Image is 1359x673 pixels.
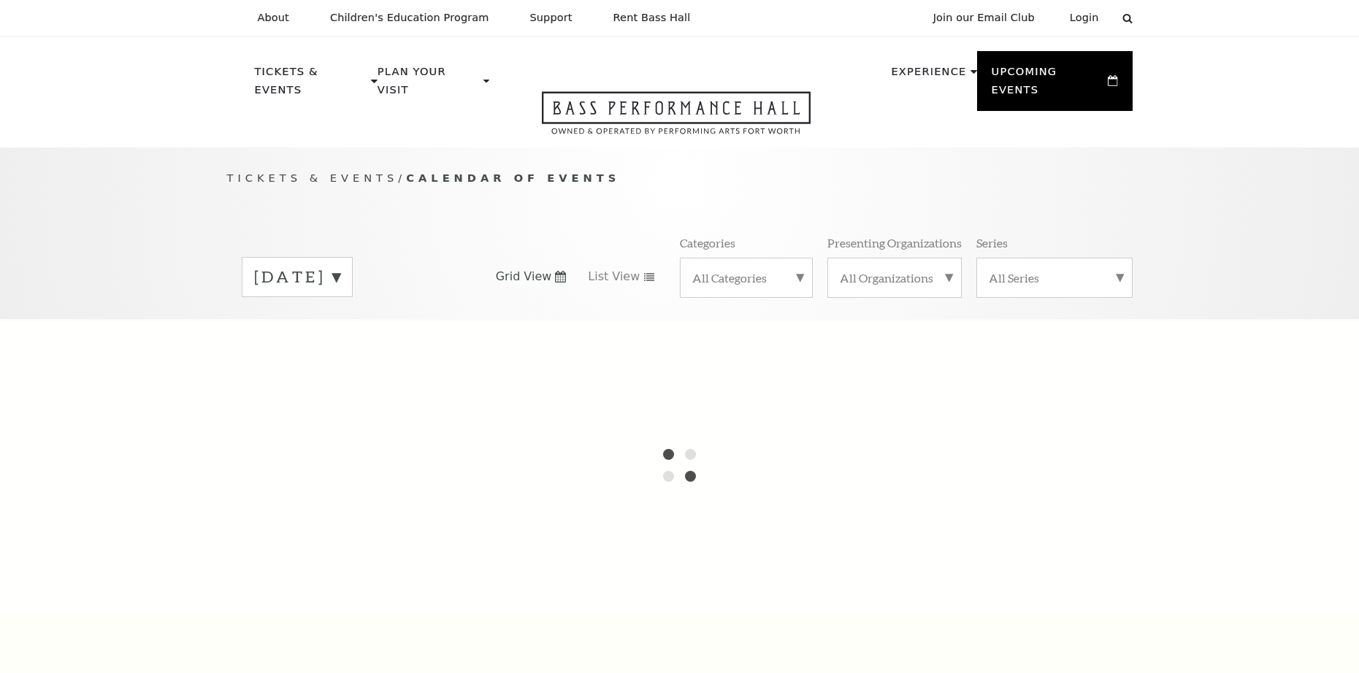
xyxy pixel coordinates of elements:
[588,269,640,285] span: List View
[227,169,1133,188] p: /
[891,63,966,89] p: Experience
[255,63,368,107] p: Tickets & Events
[254,266,340,288] label: [DATE]
[227,172,399,184] span: Tickets & Events
[827,235,962,250] p: Presenting Organizations
[406,172,620,184] span: Calendar of Events
[680,235,735,250] p: Categories
[330,12,489,24] p: Children's Education Program
[496,269,552,285] span: Grid View
[378,63,480,107] p: Plan Your Visit
[976,235,1008,250] p: Series
[692,270,800,285] label: All Categories
[530,12,573,24] p: Support
[989,270,1120,285] label: All Series
[258,12,289,24] p: About
[613,12,691,24] p: Rent Bass Hall
[992,63,1105,107] p: Upcoming Events
[840,270,949,285] label: All Organizations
